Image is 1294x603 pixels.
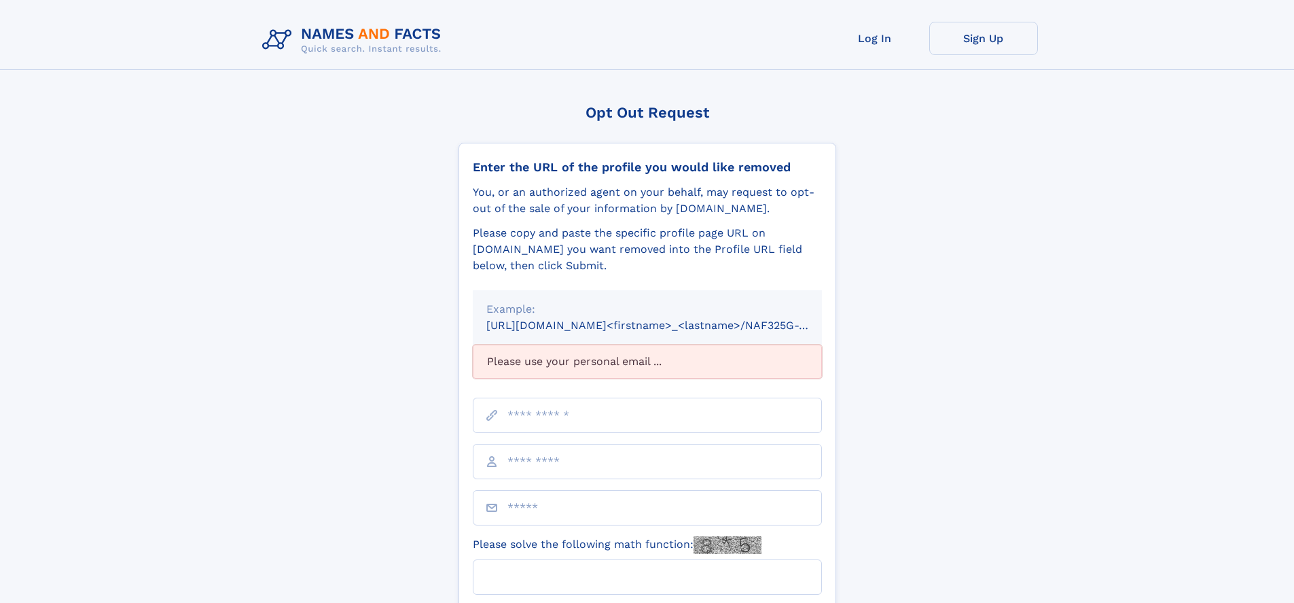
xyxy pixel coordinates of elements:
div: Enter the URL of the profile you would like removed [473,160,822,175]
img: Logo Names and Facts [257,22,452,58]
a: Sign Up [929,22,1038,55]
small: [URL][DOMAIN_NAME]<firstname>_<lastname>/NAF325G-xxxxxxxx [486,319,848,332]
div: You, or an authorized agent on your behalf, may request to opt-out of the sale of your informatio... [473,184,822,217]
label: Please solve the following math function: [473,536,761,554]
div: Please use your personal email ... [473,345,822,379]
div: Please copy and paste the specific profile page URL on [DOMAIN_NAME] you want removed into the Pr... [473,225,822,274]
div: Example: [486,301,808,317]
a: Log In [821,22,929,55]
div: Opt Out Request [459,104,836,121]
